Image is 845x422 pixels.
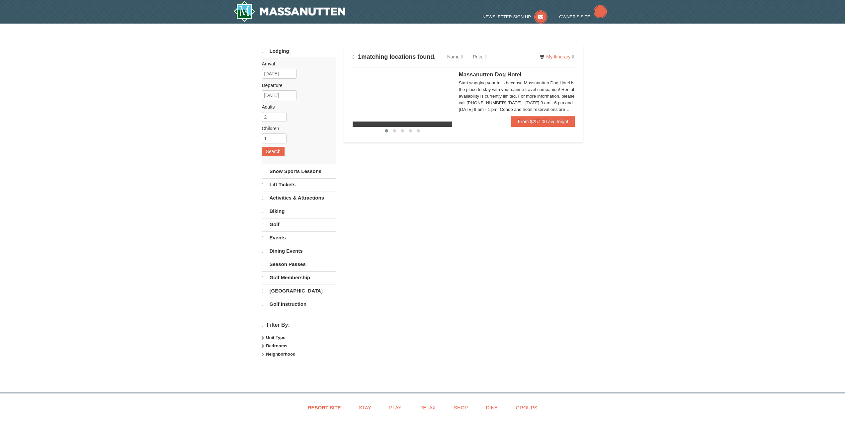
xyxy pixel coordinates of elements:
a: Golf Instruction [262,298,336,310]
a: Relax [411,400,444,415]
a: Biking [262,205,336,217]
a: [GEOGRAPHIC_DATA] [262,285,336,297]
a: Shop [446,400,476,415]
a: Lodging [262,45,336,57]
label: Adults [262,104,331,110]
a: Golf [262,218,336,231]
a: Golf Membership [262,271,336,284]
label: Children [262,125,331,132]
a: Play [381,400,410,415]
button: Search [262,147,285,156]
label: Arrival [262,60,331,67]
a: Massanutten Resort [233,1,346,22]
a: Price [468,50,492,63]
a: Lift Tickets [262,178,336,191]
span: Owner's Site [559,14,590,19]
a: Name [442,50,468,63]
strong: Bedrooms [266,343,287,348]
span: Newsletter Sign Up [482,14,531,19]
a: Stay [351,400,380,415]
a: My Itinerary [536,52,578,62]
strong: Price per Night: (USD $) [262,334,311,339]
a: Dining Events [262,245,336,257]
a: Resort Site [299,400,349,415]
a: Newsletter Sign Up [482,14,548,19]
span: Massanutten Dog Hotel [459,71,522,78]
a: Owner's Site [559,14,607,19]
div: Start wagging your tails because Massanutten Dog Hotel is the place to stay with your canine trav... [459,80,575,113]
h4: Filter By: [262,322,336,328]
strong: Unit Type [266,335,285,340]
a: Events [262,231,336,244]
a: From $257.00 avg /night [511,116,575,127]
a: Dine [477,400,506,415]
a: Groups [507,400,546,415]
label: Departure [262,82,331,89]
img: Massanutten Resort Logo [233,1,346,22]
a: Snow Sports Lessons [262,165,336,178]
a: Activities & Attractions [262,192,336,204]
a: Season Passes [262,258,336,271]
strong: Neighborhood [266,352,296,357]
